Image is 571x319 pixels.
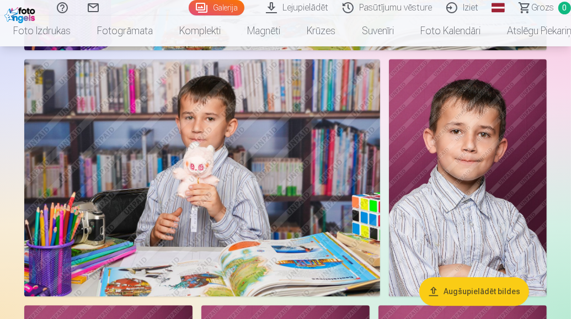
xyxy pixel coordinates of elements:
[349,15,407,46] a: Suvenīri
[4,4,38,23] img: /fa1
[558,2,571,14] span: 0
[407,15,494,46] a: Foto kalendāri
[166,15,234,46] a: Komplekti
[419,277,529,306] button: Augšupielādēt bildes
[84,15,166,46] a: Fotogrāmata
[234,15,293,46] a: Magnēti
[293,15,349,46] a: Krūzes
[531,1,554,14] span: Grozs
